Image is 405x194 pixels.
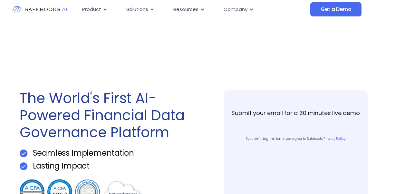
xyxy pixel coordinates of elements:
[82,6,101,13] span: Product
[126,6,148,13] span: Solutions
[33,149,134,157] p: Seamless Implementation
[321,6,351,13] span: Get a Demo
[231,109,360,117] strong: Submit your email for a 30 minutes live demo
[77,3,310,16] div: Menu Toggle
[20,150,28,157] img: Get a Demo 1
[238,136,353,141] p: By submitting this form, you agree to Safebooks’ .
[323,136,345,141] a: Privacy Policy
[20,162,28,170] img: Get a Demo 1
[33,162,90,170] p: Lasting Impact
[173,6,198,13] span: Resources
[20,90,199,141] h1: The World's First AI-Powered Financial Data Governance Platform
[310,2,362,16] a: Get a Demo
[224,6,247,13] span: Company
[77,3,310,16] nav: Menu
